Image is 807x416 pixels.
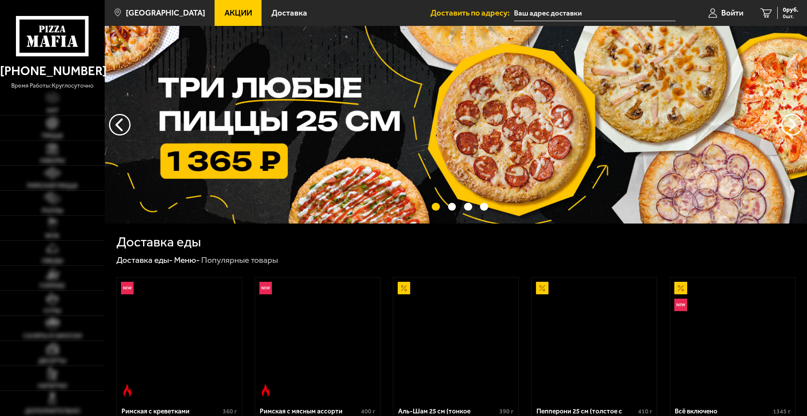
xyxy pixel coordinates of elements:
[675,407,771,416] div: Всё включено
[116,255,173,265] a: Доставка еды-
[773,408,791,415] span: 1345 г
[448,203,456,211] button: точки переключения
[674,299,687,311] img: Новинка
[674,282,687,294] img: Акционный
[121,282,134,294] img: Новинка
[47,107,59,113] span: Хит
[721,9,743,17] span: Войти
[259,282,272,294] img: Новинка
[514,5,676,21] input: Ваш адрес доставки
[271,9,307,17] span: Доставка
[38,358,66,364] span: Десерты
[398,282,410,294] img: Акционный
[464,203,472,211] button: точки переключения
[116,235,201,249] h1: Доставка еды
[783,7,798,13] span: 0 руб.
[223,408,237,415] span: 360 г
[38,383,67,389] span: Напитки
[201,255,278,265] div: Популярные товары
[40,283,65,289] span: Горячее
[480,203,488,211] button: точки переключения
[224,9,252,17] span: Акции
[109,114,131,136] button: следующий
[42,258,63,264] span: Обеды
[255,277,380,401] a: НовинкаОстрое блюдоРимская с мясным ассорти
[430,9,514,17] span: Доставить по адресу:
[781,114,803,136] button: предыдущий
[393,277,518,401] a: АкционныйАль-Шам 25 см (тонкое тесто)
[361,408,375,415] span: 400 г
[259,384,272,397] img: Острое блюдо
[536,282,548,294] img: Акционный
[499,408,514,415] span: 390 г
[783,14,798,19] span: 0 шт.
[122,407,221,416] div: Римская с креветками
[27,183,78,189] span: Римская пицца
[42,208,63,214] span: Роллы
[121,384,134,397] img: Острое блюдо
[45,233,59,239] span: WOK
[532,277,657,401] a: АкционныйПепперони 25 см (толстое с сыром)
[670,277,795,401] a: АкционныйНовинкаВсё включено
[25,408,80,414] span: Дополнительно
[40,158,65,164] span: Наборы
[260,407,359,416] div: Римская с мясным ассорти
[23,333,82,339] span: Салаты и закуски
[42,132,63,139] span: Пицца
[117,277,242,401] a: НовинкаОстрое блюдоРимская с креветками
[44,308,61,314] span: Супы
[174,255,200,265] a: Меню-
[126,9,205,17] span: [GEOGRAPHIC_DATA]
[638,408,652,415] span: 410 г
[432,203,440,211] button: точки переключения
